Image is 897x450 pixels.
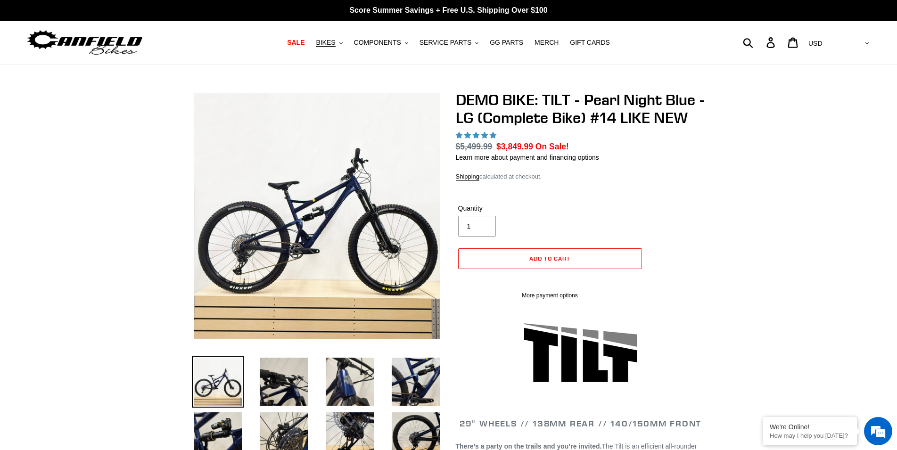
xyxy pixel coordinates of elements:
b: There’s a party on the trails and you’re invited. [456,442,602,450]
label: Quantity [458,204,548,213]
span: SALE [287,39,304,47]
span: Add to cart [529,255,570,262]
a: GG PARTS [485,36,528,49]
button: BIKES [311,36,347,49]
input: Search [748,32,772,53]
span: MERCH [535,39,559,47]
button: SERVICE PARTS [415,36,483,49]
img: Load image into Gallery viewer, DEMO BIKE: TILT - Pearl Night Blue - LG (Complete Bike) #14 LIKE NEW [258,356,310,408]
span: COMPONENTS [354,39,401,47]
div: We're Online! [770,423,850,431]
a: More payment options [458,291,642,300]
a: Shipping [456,173,480,181]
a: SALE [282,36,309,49]
button: Add to cart [458,248,642,269]
img: Load image into Gallery viewer, DEMO BIKE: TILT - Pearl Night Blue - LG (Complete Bike) #14 LIKE NEW [324,356,376,408]
span: SERVICE PARTS [420,39,471,47]
div: calculated at checkout. [456,172,706,181]
span: 5.00 stars [456,131,498,139]
span: $3,849.99 [496,142,533,151]
span: GG PARTS [490,39,523,47]
span: On Sale! [535,140,569,153]
img: Load image into Gallery viewer, DEMO BIKE: TILT - Pearl Night Blue - LG (Complete Bike) #14 LIKE NEW [390,356,442,408]
a: GIFT CARDS [565,36,615,49]
h1: DEMO BIKE: TILT - Pearl Night Blue - LG (Complete Bike) #14 LIKE NEW [456,91,706,127]
span: GIFT CARDS [570,39,610,47]
img: Canfield Bikes [26,28,144,57]
a: MERCH [530,36,563,49]
button: COMPONENTS [349,36,413,49]
p: How may I help you today? [770,432,850,439]
img: Load image into Gallery viewer, Canfield-Bikes-Tilt-LG-Demo [192,356,244,408]
span: 29" WHEELS // 138mm REAR // 140/150mm FRONT [460,418,701,429]
span: BIKES [316,39,335,47]
s: $5,499.99 [456,142,493,151]
a: Learn more about payment and financing options [456,154,599,161]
